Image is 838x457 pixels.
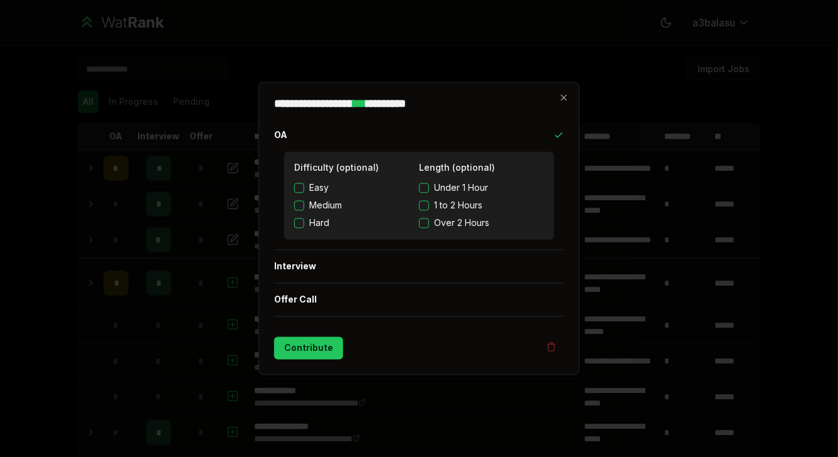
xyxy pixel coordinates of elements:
[294,162,379,173] label: Difficulty (optional)
[419,162,495,173] label: Length (optional)
[434,181,488,194] span: Under 1 Hour
[419,183,429,193] button: Under 1 Hour
[434,217,489,229] span: Over 2 Hours
[309,181,329,194] span: Easy
[274,336,343,359] button: Contribute
[419,218,429,228] button: Over 2 Hours
[274,250,564,282] button: Interview
[309,199,342,212] span: Medium
[274,151,564,249] div: OA
[419,200,429,210] button: 1 to 2 Hours
[294,183,304,193] button: Easy
[434,199,482,212] span: 1 to 2 Hours
[274,283,564,316] button: Offer Call
[294,200,304,210] button: Medium
[309,217,329,229] span: Hard
[274,119,564,151] button: OA
[294,218,304,228] button: Hard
